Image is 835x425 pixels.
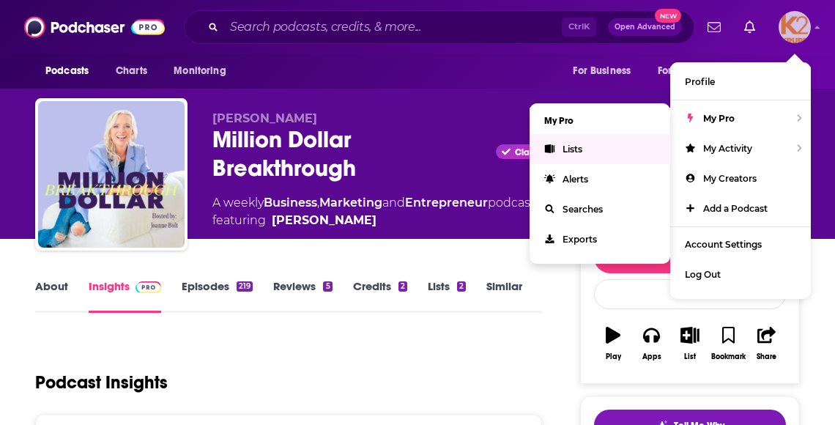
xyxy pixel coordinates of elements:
[703,173,757,184] span: My Creators
[685,239,762,250] span: Account Settings
[658,61,728,81] span: For Podcasters
[670,67,811,97] a: Profile
[703,113,735,124] span: My Pro
[711,352,746,361] div: Bookmark
[273,279,332,313] a: Reviews5
[655,9,681,23] span: New
[35,372,168,393] h1: Podcast Insights
[563,57,649,85] button: open menu
[648,57,749,85] button: open menu
[224,15,562,39] input: Search podcasts, credits, & more...
[670,62,811,299] ul: Show profile menu
[264,196,317,210] a: Business
[24,13,165,41] img: Podchaser - Follow, Share and Rate Podcasts
[486,279,522,313] a: Similar
[237,281,253,292] div: 219
[746,57,800,85] button: open menu
[608,18,682,36] button: Open AdvancedNew
[457,281,466,292] div: 2
[182,279,253,313] a: Episodes219
[671,317,709,370] button: List
[136,281,161,293] img: Podchaser Pro
[779,11,811,43] span: Logged in as K2Krupp
[398,281,407,292] div: 2
[106,57,156,85] a: Charts
[670,229,811,259] a: Account Settings
[748,317,786,370] button: Share
[684,352,696,361] div: List
[515,149,551,156] span: Claimed
[779,11,811,43] button: Show profile menu
[382,196,405,210] span: and
[428,279,466,313] a: Lists2
[702,15,727,40] a: Show notifications dropdown
[757,352,776,361] div: Share
[703,143,752,154] span: My Activity
[317,196,319,210] span: ,
[174,61,226,81] span: Monitoring
[212,111,317,125] span: [PERSON_NAME]
[116,61,147,81] span: Charts
[615,23,675,31] span: Open Advanced
[594,279,786,309] div: Rate
[163,57,245,85] button: open menu
[703,203,768,214] span: Add a Podcast
[606,352,621,361] div: Play
[353,279,407,313] a: Credits2
[685,76,715,87] span: Profile
[212,212,535,229] span: featuring
[757,61,782,81] span: More
[594,317,632,370] button: Play
[670,163,811,193] a: My Creators
[184,10,694,44] div: Search podcasts, credits, & more...
[738,15,761,40] a: Show notifications dropdown
[405,196,488,210] a: Entrepreneur
[319,196,382,210] a: Marketing
[573,61,631,81] span: For Business
[35,57,108,85] button: open menu
[670,193,811,223] a: Add a Podcast
[685,269,721,280] span: Log Out
[642,352,661,361] div: Apps
[35,279,68,313] a: About
[38,101,185,248] img: Million Dollar Breakthrough
[272,212,376,229] a: Joanne Bolt
[632,317,670,370] button: Apps
[562,18,596,37] span: Ctrl K
[779,11,811,43] img: User Profile
[45,61,89,81] span: Podcasts
[212,194,535,229] div: A weekly podcast
[89,279,161,313] a: InsightsPodchaser Pro
[709,317,747,370] button: Bookmark
[323,281,332,292] div: 5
